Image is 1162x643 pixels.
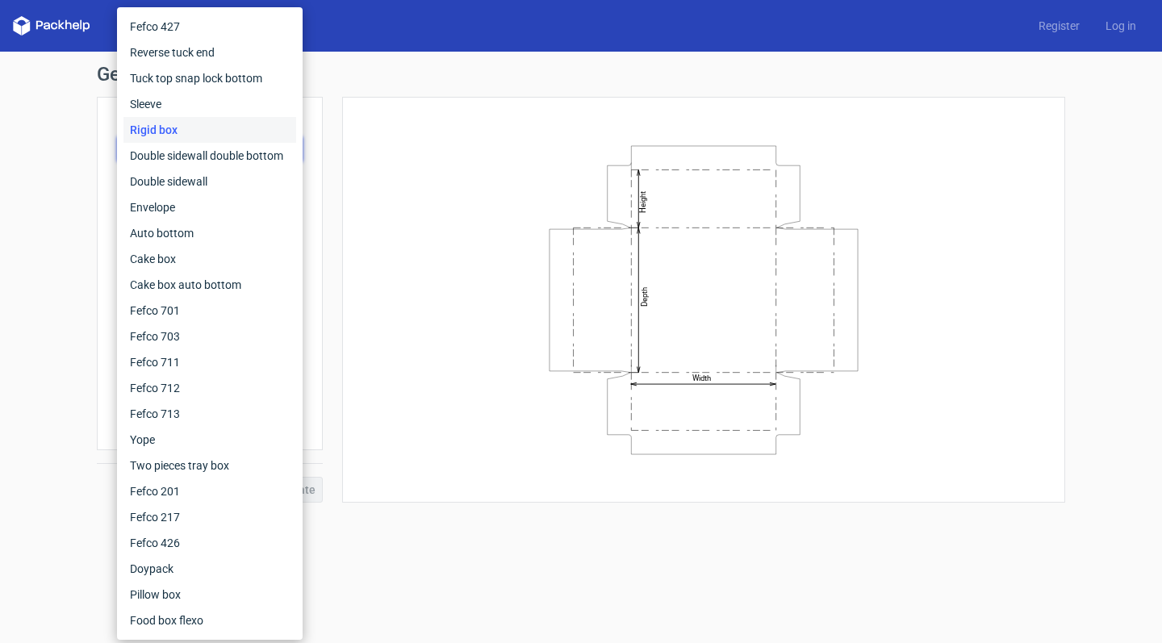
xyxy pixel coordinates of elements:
div: Cake box auto bottom [123,272,296,298]
div: Fefco 712 [123,375,296,401]
div: Doypack [123,556,296,582]
div: Fefco 701 [123,298,296,324]
text: Depth [640,286,649,306]
div: Double sidewall [123,169,296,194]
div: Fefco 713 [123,401,296,427]
div: Fefco 426 [123,530,296,556]
text: Height [638,190,647,212]
div: Two pieces tray box [123,453,296,478]
div: Pillow box [123,582,296,608]
div: Sleeve [123,91,296,117]
div: Cake box [123,246,296,272]
div: Envelope [123,194,296,220]
div: Fefco 217 [123,504,296,530]
a: Log in [1093,18,1149,34]
div: Fefco 427 [123,14,296,40]
div: Rigid box [123,117,296,143]
a: Register [1026,18,1093,34]
h1: Generate new dieline [97,65,1065,84]
div: Double sidewall double bottom [123,143,296,169]
text: Width [692,374,711,382]
div: Reverse tuck end [123,40,296,65]
div: Auto bottom [123,220,296,246]
div: Fefco 711 [123,349,296,375]
div: Tuck top snap lock bottom [123,65,296,91]
div: Fefco 201 [123,478,296,504]
div: Yope [123,427,296,453]
a: Dielines [116,18,184,34]
div: Food box flexo [123,608,296,633]
div: Fefco 703 [123,324,296,349]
